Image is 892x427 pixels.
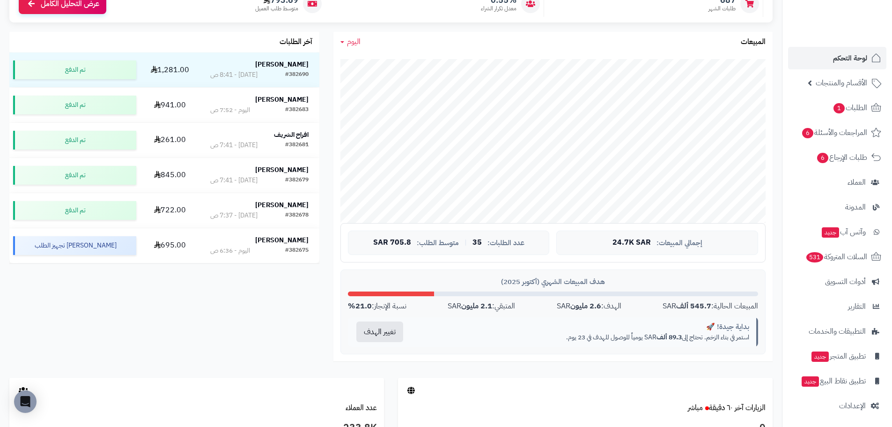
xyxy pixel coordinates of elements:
[821,225,866,239] span: وآتس آب
[816,151,867,164] span: طلبات الإرجاع
[811,352,829,362] span: جديد
[140,228,199,263] td: 695.00
[140,88,199,122] td: 941.00
[848,300,866,313] span: التقارير
[13,60,136,79] div: تم الدفع
[557,301,621,312] div: الهدف: SAR
[347,36,361,47] span: اليوم
[788,270,886,293] a: أدوات التسويق
[348,301,406,312] div: نسبة الإنجاز:
[255,200,309,210] strong: [PERSON_NAME]
[788,171,886,194] a: العملاء
[802,127,814,139] span: 6
[285,141,309,150] div: #382681
[356,322,403,342] button: تغيير الهدف
[688,402,703,413] small: مباشر
[788,196,886,218] a: المدونة
[13,131,136,150] div: تم الدفع
[481,5,516,13] span: معدل تكرار الشراء
[805,250,867,263] span: السلات المتروكة
[802,376,819,387] span: جديد
[285,211,309,220] div: #382678
[373,239,411,247] span: 705.8 SAR
[817,152,829,164] span: 6
[461,300,492,312] strong: 2.1 مليون
[210,246,250,255] div: اليوم - 6:36 ص
[13,166,136,185] div: تم الدفع
[656,239,702,247] span: إجمالي المبيعات:
[741,38,766,46] h3: المبيعات
[811,350,866,363] span: تطبيق المتجر
[448,301,515,312] div: المتبقي: SAR
[833,101,867,114] span: الطلبات
[833,52,867,65] span: لوحة التحكم
[210,211,258,220] div: [DATE] - 7:37 ص
[210,176,258,185] div: [DATE] - 7:41 ص
[348,277,758,287] div: هدف المبيعات الشهري (أكتوبر 2025)
[13,201,136,220] div: تم الدفع
[140,158,199,193] td: 845.00
[210,141,258,150] div: [DATE] - 7:41 ص
[419,322,749,332] div: بداية جيدة! 🚀
[13,236,136,255] div: [PERSON_NAME] تجهيز الطلب
[825,275,866,288] span: أدوات التسويق
[417,239,459,247] span: متوسط الطلب:
[285,105,309,115] div: #382683
[255,95,309,105] strong: [PERSON_NAME]
[210,70,258,80] div: [DATE] - 8:41 ص
[340,37,361,47] a: اليوم
[676,300,711,312] strong: 545.7 ألف
[788,395,886,417] a: الإعدادات
[788,121,886,144] a: المراجعات والأسئلة6
[801,375,866,388] span: تطبيق نقاط البيع
[788,246,886,268] a: السلات المتروكة531
[487,239,524,247] span: عدد الطلبات:
[612,239,651,247] span: 24.7K SAR
[801,126,867,139] span: المراجعات والأسئلة
[708,5,736,13] span: طلبات الشهر
[255,5,298,13] span: متوسط طلب العميل
[285,70,309,80] div: #382690
[806,252,824,263] span: 531
[848,176,866,189] span: العملاء
[788,295,886,318] a: التقارير
[210,105,250,115] div: اليوم - 7:52 ص
[274,130,309,140] strong: افراح الشريف
[285,246,309,255] div: #382675
[809,325,866,338] span: التطبيقات والخدمات
[816,76,867,90] span: الأقسام والمنتجات
[788,146,886,169] a: طلبات الإرجاع6
[788,47,886,69] a: لوحة التحكم
[140,52,199,87] td: 1,281.00
[255,165,309,175] strong: [PERSON_NAME]
[788,221,886,243] a: وآتس آبجديد
[464,239,467,246] span: |
[845,201,866,214] span: المدونة
[280,38,312,46] h3: آخر الطلبات
[663,301,758,312] div: المبيعات الحالية: SAR
[419,333,749,342] p: استمر في بناء الزخم. تحتاج إلى SAR يومياً للوصول للهدف في 23 يوم.
[14,390,37,413] div: Open Intercom Messenger
[788,320,886,343] a: التطبيقات والخدمات
[688,402,766,413] a: الزيارات آخر ٦٠ دقيقةمباشر
[348,300,372,312] strong: 21.0%
[833,103,845,114] span: 1
[788,370,886,392] a: تطبيق نقاط البيعجديد
[346,402,377,413] a: عدد العملاء
[255,60,309,69] strong: [PERSON_NAME]
[140,193,199,228] td: 722.00
[255,235,309,245] strong: [PERSON_NAME]
[828,14,883,34] img: logo-2.png
[570,300,601,312] strong: 2.6 مليون
[788,345,886,367] a: تطبيق المتجرجديد
[472,239,482,247] span: 35
[788,97,886,119] a: الطلبات1
[285,176,309,185] div: #382679
[839,399,866,412] span: الإعدادات
[13,96,136,114] div: تم الدفع
[822,227,839,238] span: جديد
[656,332,682,342] strong: 89.3 ألف
[140,123,199,157] td: 261.00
